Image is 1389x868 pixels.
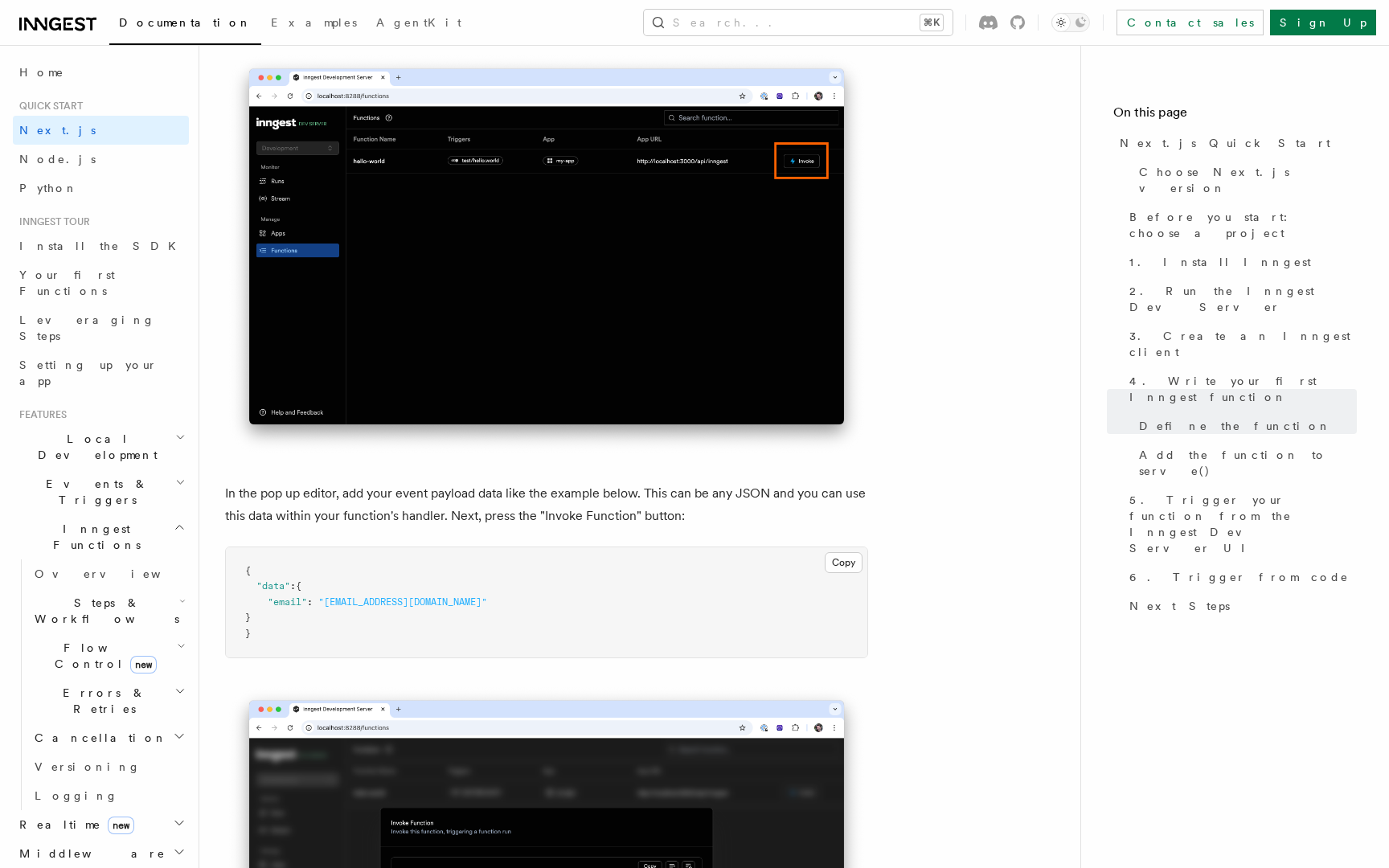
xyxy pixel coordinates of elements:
a: Versioning [28,752,189,781]
a: Next.js [13,116,189,145]
a: Install the SDK [13,231,189,260]
span: Before you start: choose a project [1129,209,1357,241]
button: Search...⌘K [644,10,953,35]
span: "email" [268,596,307,608]
a: Examples [261,5,367,43]
span: Realtime [13,817,134,833]
span: new [108,817,134,834]
a: Sign Up [1270,10,1376,35]
div: Inngest Functions [13,559,189,810]
span: { [296,580,301,592]
button: Toggle dark mode [1051,13,1090,32]
a: Setting up your app [13,350,189,395]
button: Local Development [13,424,189,469]
span: Add the function to serve() [1139,447,1357,479]
a: Logging [28,781,189,810]
a: Add the function to serve() [1133,440,1357,485]
a: 6. Trigger from code [1123,563,1357,592]
span: Flow Control [28,640,177,672]
a: Contact sales [1117,10,1264,35]
span: Install the SDK [19,240,186,252]
span: Next.js [19,124,96,137]
span: "[EMAIL_ADDRESS][DOMAIN_NAME]" [318,596,487,608]
span: 4. Write your first Inngest function [1129,373,1357,405]
a: Your first Functions [13,260,189,305]
a: Choose Next.js version [1133,158,1357,203]
span: Inngest tour [13,215,90,228]
span: Documentation [119,16,252,29]
span: Leveraging Steps [19,313,155,342]
span: : [290,580,296,592]
button: Steps & Workflows [28,588,189,633]
button: Middleware [13,839,189,868]
a: 5. Trigger your function from the Inngest Dev Server UI [1123,485,1357,563]
span: Versioning [35,760,141,773]
a: Next.js Quick Start [1113,129,1357,158]
a: AgentKit [367,5,471,43]
span: 5. Trigger your function from the Inngest Dev Server UI [1129,492,1357,556]
span: Logging [35,789,118,802]
span: Steps & Workflows [28,595,179,627]
span: Inngest Functions [13,521,174,553]
span: Errors & Retries [28,685,174,717]
a: Node.js [13,145,189,174]
span: 1. Install Inngest [1129,254,1311,270]
button: Inngest Functions [13,514,189,559]
span: Your first Functions [19,268,115,297]
a: Documentation [109,5,261,45]
button: Realtimenew [13,810,189,839]
span: } [245,612,251,623]
span: Python [19,182,78,194]
span: Features [13,408,67,421]
span: new [130,656,157,674]
a: 1. Install Inngest [1123,248,1357,276]
button: Errors & Retries [28,678,189,723]
a: Define the function [1133,411,1357,440]
img: Inngest Dev Server web interface's functions tab with the invoke button highlighted [225,52,868,457]
span: Quick start [13,100,83,113]
span: 3. Create an Inngest client [1129,328,1357,360]
a: 3. Create an Inngest client [1123,321,1357,366]
span: Next Steps [1129,598,1230,614]
span: Overview [35,567,200,580]
a: 2. Run the Inngest Dev Server [1123,276,1357,321]
span: Define the function [1139,418,1331,434]
span: Middleware [13,845,166,862]
a: Before you start: choose a project [1123,203,1357,248]
button: Copy [825,552,862,573]
p: In the pop up editor, add your event payload data like the example below. This can be any JSON an... [225,482,868,527]
span: : [307,596,313,608]
span: Node.js [19,153,96,166]
span: Setting up your app [19,358,158,387]
a: Leveraging Steps [13,305,189,350]
span: { [245,565,251,576]
a: Overview [28,559,189,588]
span: Next.js Quick Start [1120,135,1330,151]
h4: On this page [1113,103,1357,129]
a: Home [13,58,189,87]
button: Flow Controlnew [28,633,189,678]
span: Local Development [13,431,175,463]
span: Examples [271,16,357,29]
span: 6. Trigger from code [1129,569,1349,585]
span: Choose Next.js version [1139,164,1357,196]
span: Events & Triggers [13,476,175,508]
span: "data" [256,580,290,592]
a: Next Steps [1123,592,1357,620]
span: Cancellation [28,730,167,746]
kbd: ⌘K [920,14,943,31]
span: AgentKit [376,16,461,29]
a: 4. Write your first Inngest function [1123,366,1357,411]
button: Cancellation [28,723,189,752]
a: Python [13,174,189,203]
span: Home [19,64,64,80]
span: } [245,628,251,639]
span: 2. Run the Inngest Dev Server [1129,283,1357,315]
button: Events & Triggers [13,469,189,514]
